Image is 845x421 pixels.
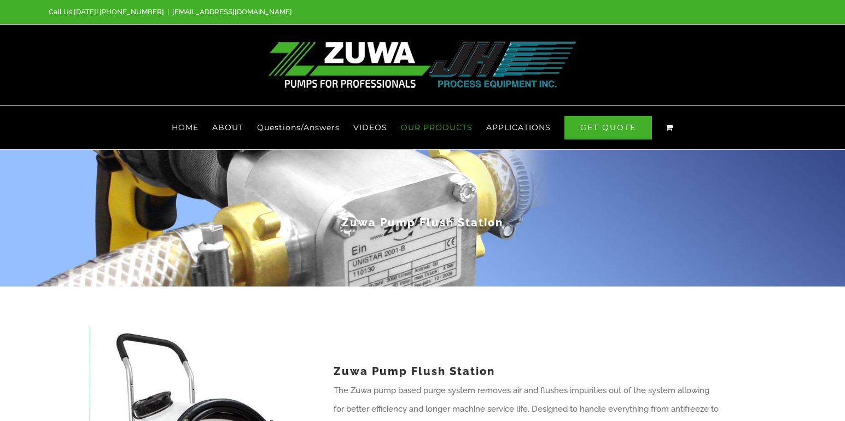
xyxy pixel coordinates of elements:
[172,106,199,149] a: HOME
[172,8,292,16] a: [EMAIL_ADDRESS][DOMAIN_NAME]
[49,106,796,149] nav: Main Menu
[49,8,164,16] span: Call Us [DATE]! [PHONE_NUMBER]
[257,106,340,149] a: Questions/Answers
[401,106,473,149] a: OUR PRODUCTS
[666,106,673,149] a: View Cart
[564,106,652,149] a: GET QUOTE
[564,116,652,139] span: GET QUOTE
[212,124,243,131] span: ABOUT
[103,215,743,230] h1: Zuwa Pump Flush Station
[257,124,340,131] span: Questions/Answers
[353,124,387,131] span: VIDEOS
[486,124,551,131] span: APPLICATIONS
[486,106,551,149] a: APPLICATIONS
[334,362,720,381] h1: Zuwa Pump Flush Station
[401,124,473,131] span: OUR PRODUCTS
[172,124,199,131] span: HOME
[212,106,243,149] a: ABOUT
[353,106,387,149] a: VIDEOS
